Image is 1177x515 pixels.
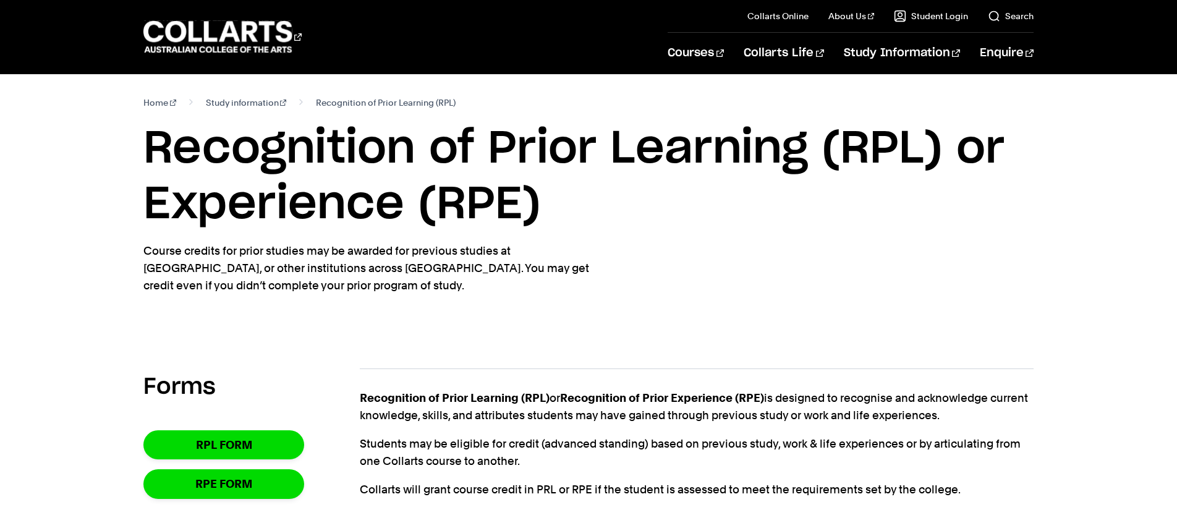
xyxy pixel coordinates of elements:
[143,94,176,111] a: Home
[143,430,304,459] a: RPL Form
[143,373,216,401] h2: Forms
[988,10,1034,22] a: Search
[844,33,960,74] a: Study Information
[143,121,1034,232] h1: Recognition of Prior Learning (RPL) or Experience (RPE)
[206,94,287,111] a: Study information
[143,19,302,54] div: Go to homepage
[744,33,823,74] a: Collarts Life
[143,469,304,498] a: RPE form
[894,10,968,22] a: Student Login
[360,481,1034,498] p: Collarts will grant course credit in PRL or RPE if the student is assessed to meet the requiremen...
[360,389,1034,424] p: or is designed to recognise and acknowledge current knowledge, skills, and attributes students ma...
[560,391,764,404] strong: Recognition of Prior Experience (RPE)
[316,94,456,111] span: Recognition of Prior Learning (RPL)
[360,435,1034,470] p: Students may be eligible for credit (advanced standing) based on previous study, work & life expe...
[747,10,809,22] a: Collarts Online
[828,10,874,22] a: About Us
[143,242,595,294] p: Course credits for prior studies may be awarded for previous studies at [GEOGRAPHIC_DATA], or oth...
[668,33,724,74] a: Courses
[360,391,550,404] strong: Recognition of Prior Learning (RPL)
[980,33,1034,74] a: Enquire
